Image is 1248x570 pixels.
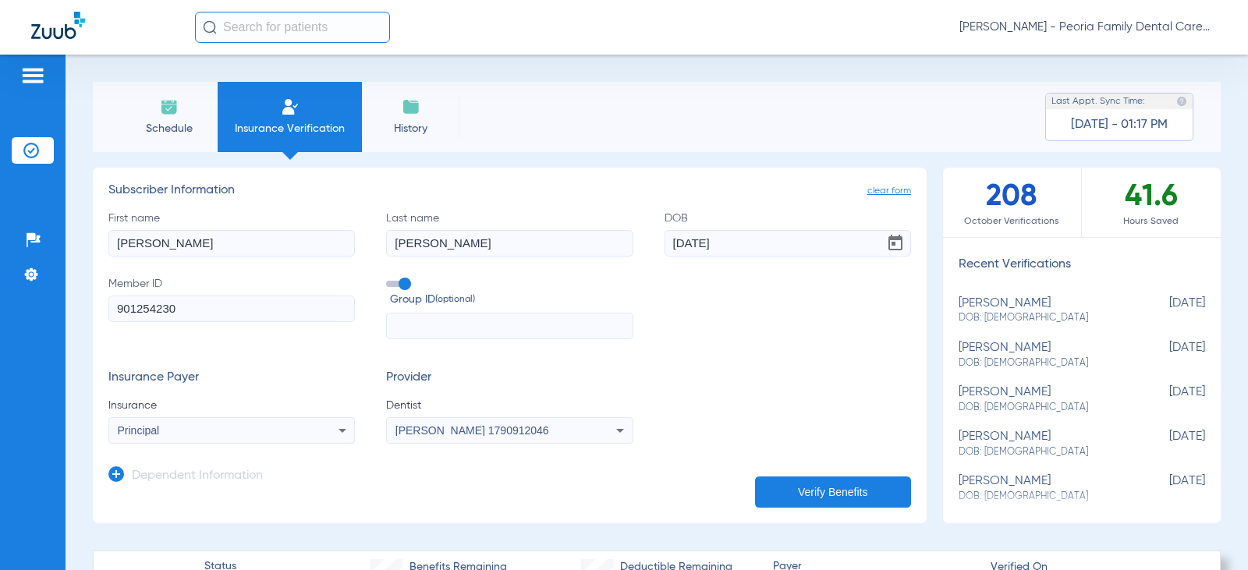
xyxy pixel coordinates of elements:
h3: Recent Verifications [943,257,1221,273]
span: DOB: [DEMOGRAPHIC_DATA] [959,490,1127,504]
img: Schedule [160,97,179,116]
input: Last name [386,230,633,257]
span: Group ID [390,292,633,308]
span: [DATE] - 01:17 PM [1071,117,1168,133]
h3: Subscriber Information [108,183,911,199]
span: [PERSON_NAME] 1790912046 [395,424,549,437]
span: [DATE] [1127,385,1205,414]
small: (optional) [435,292,475,308]
span: Principal [118,424,160,437]
input: First name [108,230,355,257]
label: Last name [386,211,633,257]
input: Member ID [108,296,355,322]
button: Open calendar [880,228,911,259]
label: DOB [665,211,911,257]
div: [PERSON_NAME] [959,341,1127,370]
span: Insurance Verification [229,121,350,136]
span: DOB: [DEMOGRAPHIC_DATA] [959,401,1127,415]
span: DOB: [DEMOGRAPHIC_DATA] [959,356,1127,370]
span: Last Appt. Sync Time: [1051,94,1145,109]
span: [DATE] [1127,296,1205,325]
div: [PERSON_NAME] [959,474,1127,503]
span: [DATE] [1127,341,1205,370]
img: last sync help info [1176,96,1187,107]
span: DOB: [DEMOGRAPHIC_DATA] [959,445,1127,459]
span: [DATE] [1127,430,1205,458]
h3: Provider [386,370,633,386]
h3: Insurance Payer [108,370,355,386]
span: October Verifications [943,214,1081,229]
input: Search for patients [195,12,390,43]
div: 208 [943,168,1082,237]
div: 41.6 [1082,168,1221,237]
img: hamburger-icon [20,66,45,85]
span: History [374,121,448,136]
span: Hours Saved [1082,214,1221,229]
span: Schedule [132,121,206,136]
img: History [402,97,420,116]
img: Search Icon [203,20,217,34]
img: Manual Insurance Verification [281,97,300,116]
span: [PERSON_NAME] - Peoria Family Dental Care [959,19,1217,35]
span: DOB: [DEMOGRAPHIC_DATA] [959,311,1127,325]
h3: Dependent Information [132,469,263,484]
span: [DATE] [1127,474,1205,503]
input: DOBOpen calendar [665,230,911,257]
button: Verify Benefits [755,476,911,508]
div: [PERSON_NAME] [959,385,1127,414]
label: Member ID [108,276,355,340]
label: First name [108,211,355,257]
div: [PERSON_NAME] [959,296,1127,325]
span: Dentist [386,398,633,413]
div: [PERSON_NAME] [959,430,1127,458]
span: Insurance [108,398,355,413]
img: Zuub Logo [31,12,85,39]
span: clear form [867,183,911,199]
